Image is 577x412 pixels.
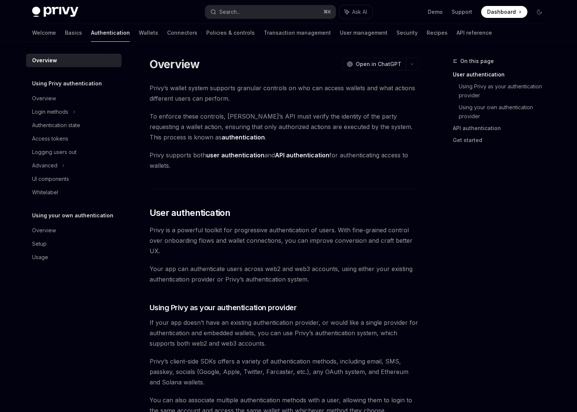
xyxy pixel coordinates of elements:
button: Ask AI [339,5,372,19]
div: Authentication state [32,121,80,130]
h5: Using your own authentication [32,211,113,220]
div: Login methods [32,107,68,116]
a: Recipes [427,24,448,42]
div: Usage [32,253,48,262]
span: ⌘ K [323,9,331,15]
span: Open in ChatGPT [356,60,401,68]
h5: Using Privy authentication [32,79,102,88]
a: User management [340,24,388,42]
strong: API authentication [275,151,329,159]
div: Overview [32,226,56,235]
a: UI components [26,172,122,186]
span: Privy’s client-side SDKs offers a variety of authentication methods, including email, SMS, passke... [150,356,418,387]
a: Get started [453,134,551,146]
a: Overview [26,92,122,105]
a: Access tokens [26,132,122,145]
a: Usage [26,251,122,264]
a: Security [396,24,418,42]
a: Authentication state [26,119,122,132]
div: Overview [32,94,56,103]
a: Support [452,8,472,16]
div: Advanced [32,161,57,170]
button: Open in ChatGPT [342,58,406,70]
span: Your app can authenticate users across web2 and web3 accounts, using either your existing authent... [150,264,418,284]
span: User authentication [150,207,231,219]
div: Whitelabel [32,188,58,197]
span: Using Privy as your authentication provider [150,302,297,313]
a: Using Privy as your authentication provider [459,81,551,101]
a: Setup [26,237,122,251]
img: dark logo [32,7,78,17]
a: API authentication [453,122,551,134]
span: Privy is a powerful toolkit for progressive authentication of users. With fine-grained control ov... [150,225,418,256]
span: On this page [460,57,494,66]
a: User authentication [453,69,551,81]
a: Connectors [167,24,197,42]
a: Overview [26,224,122,237]
a: Policies & controls [206,24,255,42]
span: Privy supports both and for authenticating access to wallets. [150,150,418,171]
a: Overview [26,54,122,67]
a: Welcome [32,24,56,42]
div: Search... [219,7,240,16]
div: UI components [32,174,69,183]
a: Transaction management [264,24,331,42]
button: Search...⌘K [205,5,336,19]
a: API reference [457,24,492,42]
a: Whitelabel [26,186,122,199]
a: Dashboard [481,6,527,18]
div: Setup [32,239,47,248]
strong: user authentication [206,151,264,159]
div: Logging users out [32,148,76,157]
a: Authentication [91,24,130,42]
div: Access tokens [32,134,68,143]
span: To enforce these controls, [PERSON_NAME]’s API must verify the identity of the party requesting a... [150,111,418,142]
span: Dashboard [487,8,516,16]
span: Ask AI [352,8,367,16]
a: Wallets [139,24,158,42]
span: If your app doesn’t have an existing authentication provider, or would like a single provider for... [150,317,418,349]
h1: Overview [150,57,200,71]
div: Overview [32,56,57,65]
a: Basics [65,24,82,42]
a: Logging users out [26,145,122,159]
a: Demo [428,8,443,16]
a: Using your own authentication provider [459,101,551,122]
strong: authentication [222,133,265,141]
span: Privy’s wallet system supports granular controls on who can access wallets and what actions diffe... [150,83,418,104]
button: Toggle dark mode [533,6,545,18]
